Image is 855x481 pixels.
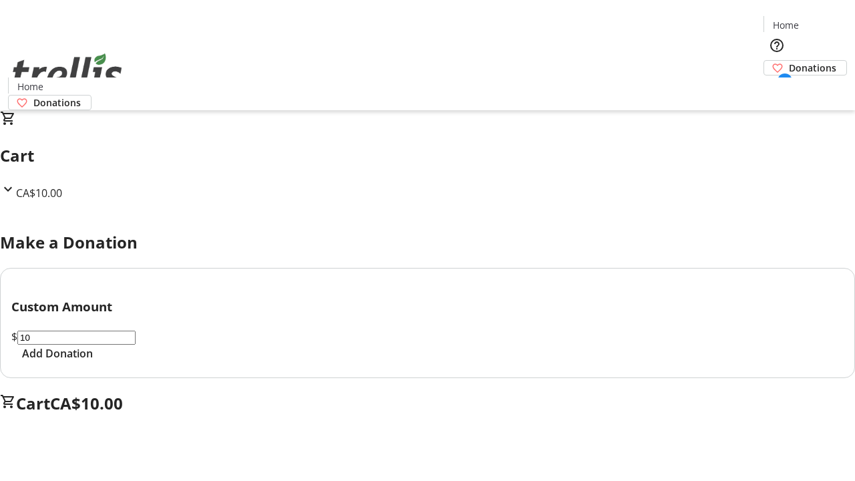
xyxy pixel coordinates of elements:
[789,61,836,75] span: Donations
[17,331,136,345] input: Donation Amount
[9,79,51,94] a: Home
[33,96,81,110] span: Donations
[763,32,790,59] button: Help
[764,18,807,32] a: Home
[16,186,62,200] span: CA$10.00
[773,18,799,32] span: Home
[50,392,123,414] span: CA$10.00
[22,345,93,361] span: Add Donation
[11,297,844,316] h3: Custom Amount
[763,60,847,75] a: Donations
[17,79,43,94] span: Home
[11,329,17,344] span: $
[8,39,127,106] img: Orient E2E Organization RXeVok4OQN's Logo
[11,345,104,361] button: Add Donation
[763,75,790,102] button: Cart
[8,95,92,110] a: Donations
